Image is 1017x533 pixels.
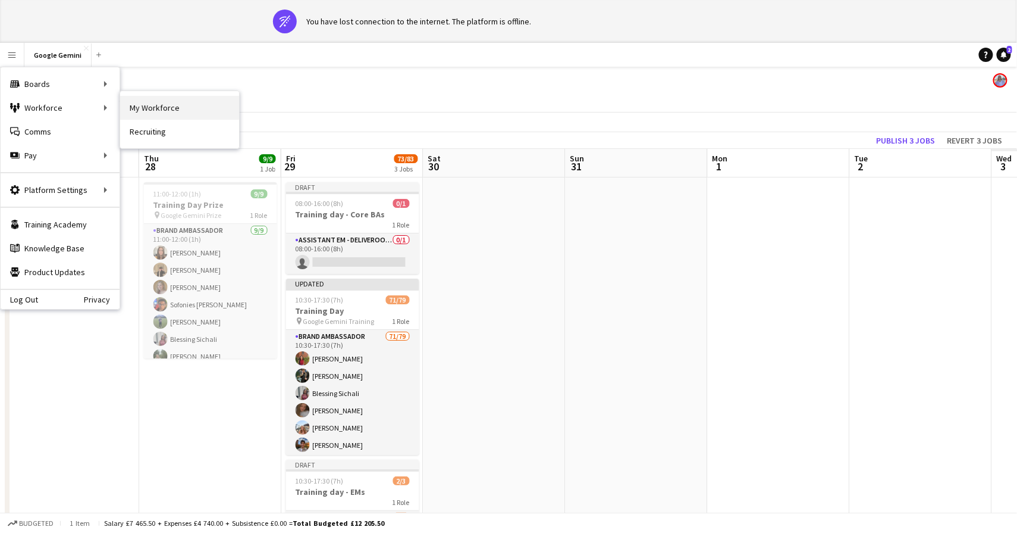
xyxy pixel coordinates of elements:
[250,211,268,220] span: 1 Role
[872,133,940,148] button: Publish 3 jobs
[296,476,344,485] span: 10:30-17:30 (7h)
[19,519,54,528] span: Budgeted
[286,487,419,497] h3: Training day - EMs
[1,295,38,304] a: Log Out
[393,317,410,326] span: 1 Role
[286,279,419,455] app-job-card: Updated10:30-17:30 (7h)71/79Training Day Google Gemini Training1 RoleBrand Ambassador71/7910:30-1...
[161,211,222,220] span: Google Gemini Prize
[1,144,120,167] div: Pay
[303,317,375,326] span: Google Gemini Training
[1,72,120,96] div: Boards
[995,160,1012,173] span: 3
[286,209,419,220] h3: Training day - Core BAs
[426,160,441,173] span: 30
[286,153,296,164] span: Fri
[1,96,120,120] div: Workforce
[386,295,410,304] span: 71/79
[65,519,94,528] span: 1 item
[104,519,384,528] div: Salary £7 465.50 + Expenses £4 740.00 + Subsistence £0.00 =
[296,295,344,304] span: 10:30-17:30 (7h)
[943,133,1007,148] button: Revert 3 jobs
[6,517,55,530] button: Budgeted
[144,182,277,359] app-job-card: 11:00-12:00 (1h)9/9Training Day Prize Google Gemini Prize1 RoleBrand Ambassador9/911:00-12:00 (1h...
[997,48,1011,62] a: 2
[286,306,419,316] h3: Training Day
[993,73,1007,88] app-user-avatar: Lucy Hillier
[286,182,419,192] div: Draft
[393,498,410,507] span: 1 Role
[296,199,344,208] span: 08:00-16:00 (8h)
[284,160,296,173] span: 29
[428,153,441,164] span: Sat
[144,153,159,164] span: Thu
[286,182,419,274] app-job-card: Draft08:00-16:00 (8h)0/1Training day - Core BAs1 RoleAssistant EM - Deliveroo FR0/108:00-16:00 (8h)
[144,224,277,403] app-card-role: Brand Ambassador9/911:00-12:00 (1h)[PERSON_NAME][PERSON_NAME][PERSON_NAME]Sofonies [PERSON_NAME][...
[393,220,410,229] span: 1 Role
[259,154,276,163] span: 9/9
[1,178,120,202] div: Platform Settings
[260,164,275,173] div: 1 Job
[997,153,1012,164] span: Wed
[1,213,120,236] a: Training Academy
[712,153,728,164] span: Mon
[853,160,868,173] span: 2
[142,160,159,173] span: 28
[569,160,585,173] span: 31
[293,519,384,528] span: Total Budgeted £12 205.50
[24,43,92,67] button: Google Gemini
[1,236,120,260] a: Knowledge Base
[286,233,419,274] app-card-role: Assistant EM - Deliveroo FR0/108:00-16:00 (8h)
[570,153,585,164] span: Sun
[1,120,120,144] a: Comms
[395,164,418,173] div: 3 Jobs
[286,460,419,469] div: Draft
[120,96,239,120] a: My Workforce
[84,295,120,304] a: Privacy
[1007,46,1012,54] span: 2
[286,279,419,288] div: Updated
[1,260,120,284] a: Product Updates
[120,120,239,144] a: Recruiting
[153,189,202,198] span: 11:00-12:00 (1h)
[251,189,268,198] span: 9/9
[144,200,277,210] h3: Training Day Prize
[855,153,868,164] span: Tue
[393,476,410,485] span: 2/3
[711,160,728,173] span: 1
[306,16,531,27] div: You have lost connection to the internet. The platform is offline.
[393,199,410,208] span: 0/1
[394,154,418,163] span: 73/83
